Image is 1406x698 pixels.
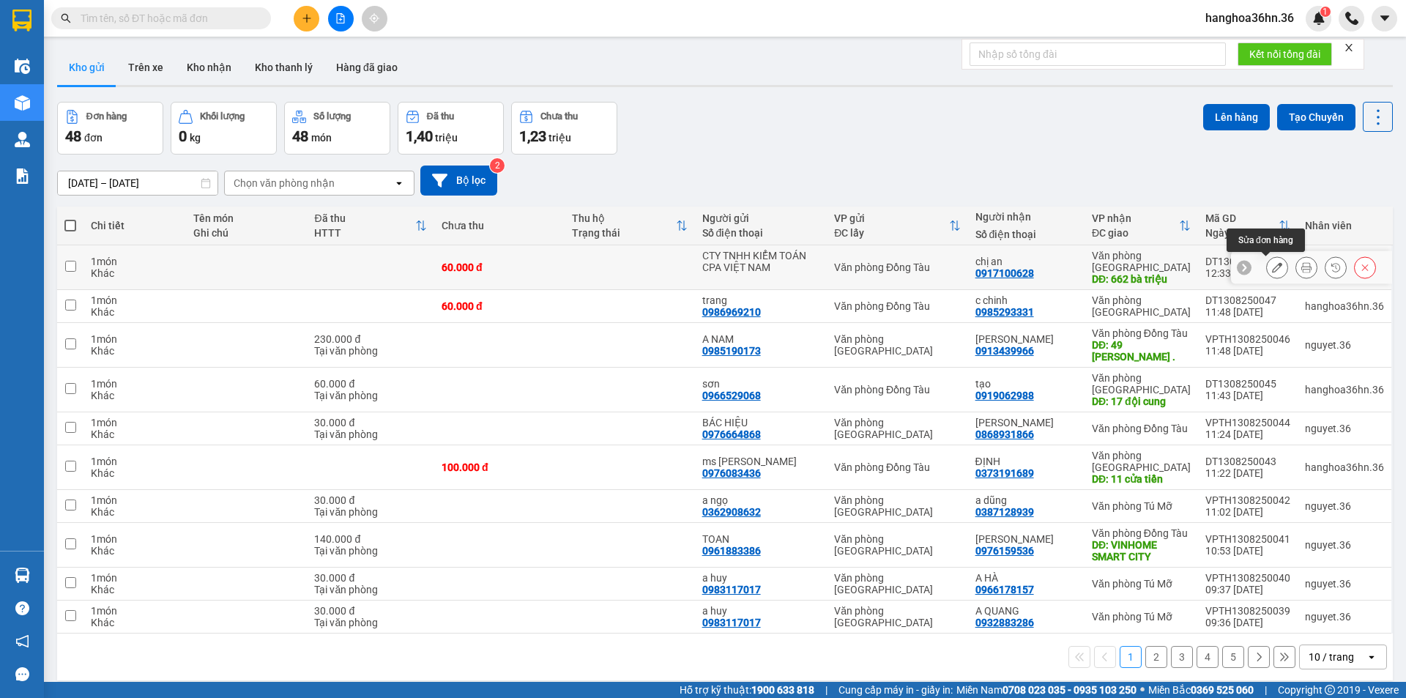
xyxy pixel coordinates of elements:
div: DĐ: 49 QUANG TRUNG . [1092,339,1191,363]
span: caret-down [1378,12,1391,25]
div: Tại văn phòng [314,390,427,401]
div: 140.000 đ [314,533,427,545]
span: hanghoa36hn.36 [1194,9,1306,27]
div: 11:43 [DATE] [1205,390,1290,401]
th: Toggle SortBy [307,207,434,245]
div: 0913439966 [975,345,1034,357]
div: VPTH1308250046 [1205,333,1290,345]
div: 0387128939 [975,506,1034,518]
div: 09:36 [DATE] [1205,617,1290,628]
div: a dũng [975,494,1077,506]
span: triệu [435,132,458,144]
button: plus [294,6,319,31]
div: 10 / trang [1309,650,1354,664]
div: chị an [975,256,1077,267]
div: nguyet.36 [1305,578,1384,590]
div: Ghi chú [193,227,300,239]
div: Văn phòng [GEOGRAPHIC_DATA] [834,605,960,628]
span: message [15,667,29,681]
button: 3 [1171,646,1193,668]
div: hanghoa36hn.36 [1305,461,1384,473]
div: TOAN [702,533,820,545]
div: 30.000 đ [314,494,427,506]
input: Tìm tên, số ĐT hoặc mã đơn [81,10,253,26]
div: VPTH1308250039 [1205,605,1290,617]
button: Kết nối tổng đài [1238,42,1332,66]
div: VÂN ANH [975,417,1077,428]
div: 1 món [91,456,179,467]
th: Toggle SortBy [565,207,695,245]
span: ⚪️ [1140,687,1145,693]
div: VPTH1308250044 [1205,417,1290,428]
div: Đã thu [427,111,454,122]
button: Hàng đã giao [324,50,409,85]
div: Văn phòng Tú Mỡ [1092,500,1191,512]
div: a huy [702,605,820,617]
div: Thu hộ [572,212,676,224]
div: DĐ: 662 bà triệu [1092,273,1191,285]
strong: 1900 633 818 [751,684,814,696]
div: 0917100628 [975,267,1034,279]
div: nguyet.36 [1305,539,1384,551]
button: 5 [1222,646,1244,668]
span: 1,23 [519,127,546,145]
div: DĐ: 17 đội cung [1092,396,1191,407]
div: BÁC HIỆU [702,417,820,428]
div: a huy [702,572,820,584]
div: nguyet.36 [1305,423,1384,434]
div: Văn phòng Đồng Tàu [834,384,960,396]
span: đơn [84,132,103,144]
div: Khác [91,584,179,595]
div: Khác [91,267,179,279]
div: 0976083436 [702,467,761,479]
div: 0362908632 [702,506,761,518]
div: Văn phòng Đồng Tàu [834,261,960,273]
img: solution-icon [15,168,30,184]
div: ĐC giao [1092,227,1179,239]
strong: 0369 525 060 [1191,684,1254,696]
div: hanghoa36hn.36 [1305,300,1384,312]
span: file-add [335,13,346,23]
strong: 0708 023 035 - 0935 103 250 [1003,684,1137,696]
div: Khác [91,506,179,518]
div: nguyet.36 [1305,611,1384,623]
div: 0966178157 [975,584,1034,595]
div: Văn phòng [GEOGRAPHIC_DATA] [1092,450,1191,473]
span: 48 [292,127,308,145]
button: Kho thanh lý [243,50,324,85]
button: 2 [1145,646,1167,668]
div: 60.000 đ [442,261,557,273]
img: logo-vxr [12,10,31,31]
div: CTY TNHH KIỂM TOÁN CPA VIỆT NAM [702,250,820,273]
div: DT1308250048 [1205,256,1290,267]
div: 0932883286 [975,617,1034,628]
div: Văn phòng Đồng Tàu [834,461,960,473]
div: 0986969210 [702,306,761,318]
button: aim [362,6,387,31]
div: HTTT [314,227,415,239]
div: 0976159536 [975,545,1034,557]
div: Tại văn phòng [314,545,427,557]
div: Ngày ĐH [1205,227,1279,239]
div: Văn phòng [GEOGRAPHIC_DATA] [834,572,960,595]
div: Văn phòng Đồng Tàu [834,300,960,312]
span: plus [302,13,312,23]
div: 0976664868 [702,428,761,440]
span: | [1265,682,1267,698]
div: 0961883386 [702,545,761,557]
button: 4 [1197,646,1219,668]
div: 0983117017 [702,584,761,595]
div: DĐ: VINHOME SMART CITY [1092,539,1191,563]
div: hanghoa36hn.36 [1305,384,1384,396]
button: Chưa thu1,23 triệu [511,102,617,155]
button: caret-down [1372,6,1397,31]
div: ĐC lấy [834,227,948,239]
div: 30.000 đ [314,572,427,584]
div: A NAM [702,333,820,345]
div: Văn phòng Đồng Tàu [1092,327,1191,339]
img: warehouse-icon [15,95,30,111]
div: Khác [91,345,179,357]
div: Chưa thu [540,111,578,122]
div: 11:48 [DATE] [1205,306,1290,318]
div: 1 món [91,494,179,506]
